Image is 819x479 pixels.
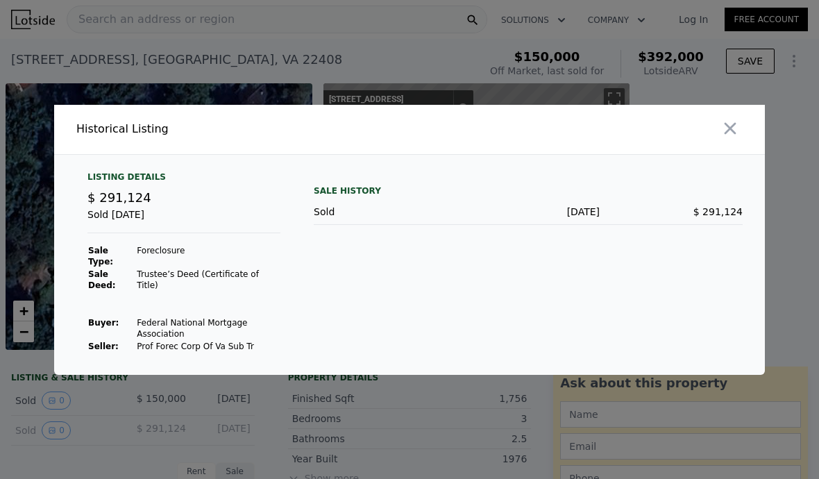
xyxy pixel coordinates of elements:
td: Trustee’s Deed (Certificate of Title) [136,268,280,292]
div: [DATE] [457,205,600,219]
span: $ 291,124 [87,190,151,205]
strong: Sale Type: [88,246,113,267]
div: Historical Listing [76,121,404,137]
div: Sold [DATE] [87,208,280,233]
div: Listing Details [87,171,280,188]
td: Prof Forec Corp Of Va Sub Tr [136,340,280,353]
strong: Buyer : [88,318,119,328]
div: Sale History [314,183,743,199]
div: Sold [314,205,457,219]
span: $ 291,124 [693,206,743,217]
td: Federal National Mortgage Association [136,317,280,340]
strong: Seller : [88,342,119,351]
td: Foreclosure [136,244,280,268]
strong: Sale Deed: [88,269,116,290]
